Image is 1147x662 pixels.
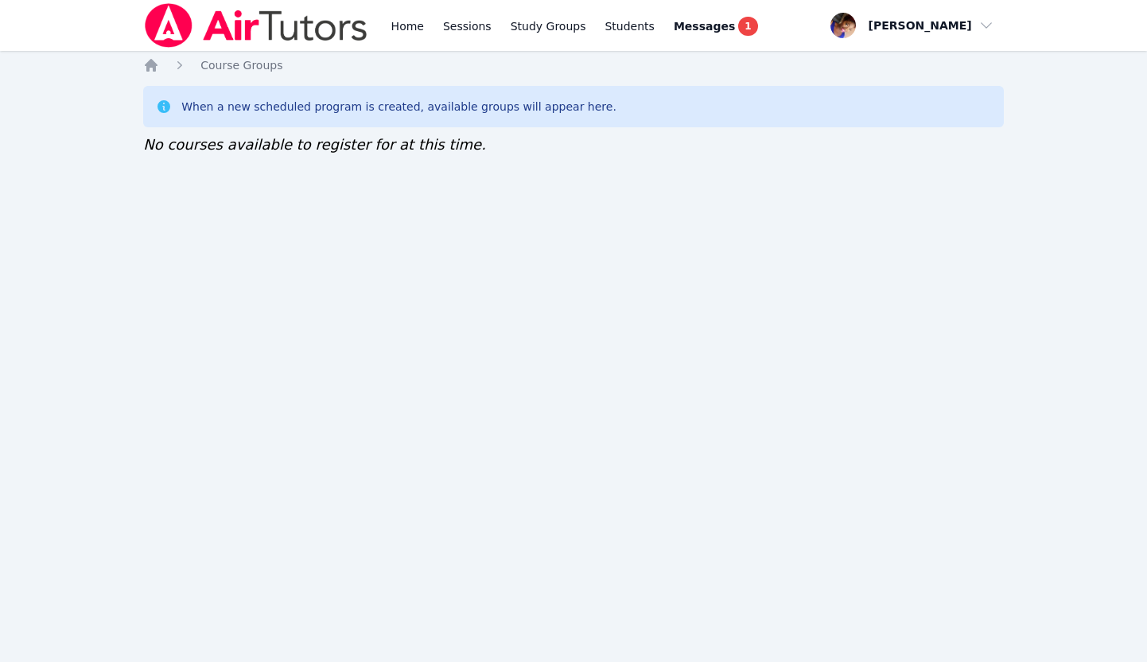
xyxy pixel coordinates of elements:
span: 1 [738,17,757,36]
a: Course Groups [200,57,282,73]
span: Messages [674,18,735,34]
span: No courses available to register for at this time. [143,136,486,153]
div: When a new scheduled program is created, available groups will appear here. [181,99,616,115]
img: Air Tutors [143,3,368,48]
nav: Breadcrumb [143,57,1004,73]
span: Course Groups [200,59,282,72]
